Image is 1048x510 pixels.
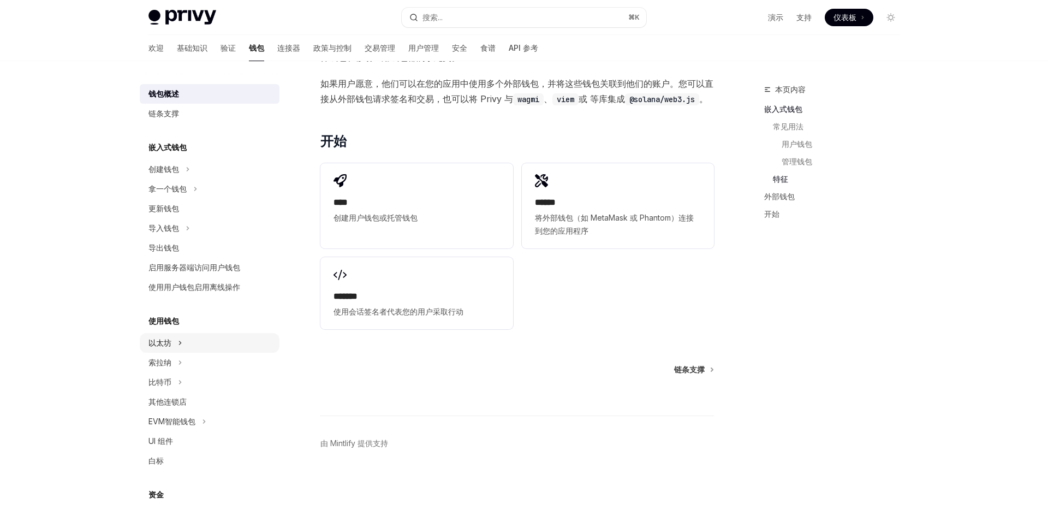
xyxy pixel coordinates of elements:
[509,43,538,52] font: API 参考
[882,9,900,26] button: 切换暗模式
[313,35,352,61] a: 政策与控制
[782,139,812,149] font: 用户钱包
[782,153,908,170] a: 管理钱包
[140,451,279,471] a: 白标
[768,12,783,23] a: 演示
[177,35,207,61] a: 基础知识
[535,213,694,235] font: 将外部钱包（如 MetaMask 或 Phantom）连接到您的应用程序
[365,43,395,52] font: 交易管理
[764,100,908,118] a: 嵌入式钱包
[408,43,439,52] font: 用户管理
[148,358,171,367] font: 索拉纳
[544,93,552,104] font: 、
[422,13,443,22] font: 搜索...
[148,10,216,25] img: 灯光标志
[148,263,240,272] font: 启用服务器端访问用户钱包
[277,43,300,52] font: 连接器
[148,243,179,252] font: 导出钱包
[579,93,625,104] font: 或 等库集成
[699,93,708,104] font: 。
[249,43,264,52] font: 钱包
[140,84,279,104] a: 钱包概述
[148,43,164,52] font: 欢迎
[635,13,640,21] font: K
[148,164,179,174] font: 创建钱包
[452,43,467,52] font: 安全
[833,13,856,22] font: 仪表板
[148,490,164,499] font: 资金
[674,364,713,375] a: 链条支撑
[320,133,346,149] font: 开始
[764,188,908,205] a: 外部钱包
[177,43,207,52] font: 基础知识
[773,122,803,131] font: 常见用法
[773,174,788,183] font: 特征
[796,13,812,22] font: 支持
[140,392,279,412] a: 其他连锁店
[148,223,179,233] font: 导入钱包
[320,438,388,448] font: 由 Mintlify 提供支持
[140,277,279,297] a: 使用用户钱包启用离线操作
[148,397,187,406] font: 其他连锁店
[365,35,395,61] a: 交易管理
[764,104,802,114] font: 嵌入式钱包
[148,143,187,152] font: 嵌入式钱包
[402,8,646,27] button: 搜索...⌘K
[773,170,908,188] a: 特征
[775,85,806,94] font: 本页内容
[782,157,812,166] font: 管理钱包
[320,78,713,104] font: 如果用户愿意，他们可以在您的应用中使用多个外部钱包，并将这些钱包关联到他们的账户。您可以直接从外部钱包请求签名和交易，也可以将 Privy 与
[140,199,279,218] a: 更新钱包
[140,238,279,258] a: 导出钱包
[148,377,171,387] font: 比特币
[796,12,812,23] a: 支持
[825,9,873,26] a: 仪表板
[334,307,463,316] font: 使用会话签名者代表您的用户采取行动
[452,35,467,61] a: 安全
[221,35,236,61] a: 验证
[768,13,783,22] font: 演示
[148,282,240,292] font: 使用用户钱包启用离线操作
[140,104,279,123] a: 链条支撑
[764,192,795,201] font: 外部钱包
[764,209,779,218] font: 开始
[522,163,714,248] a: **** *将外部钱包（如 MetaMask 或 Phantom）连接到您的应用程序
[480,35,496,61] a: 食谱
[628,13,635,21] font: ⌘
[148,35,164,61] a: 欢迎
[148,456,164,465] font: 白标
[552,93,579,105] code: viem
[509,35,538,61] a: API 参考
[148,436,173,446] font: UI 组件
[140,258,279,277] a: 启用服务器端访问用户钱包
[148,338,171,347] font: 以太坊
[249,35,264,61] a: 钱包
[334,213,418,222] font: 创建用户钱包或托管钱包
[148,89,179,98] font: 钱包概述
[140,431,279,451] a: UI 组件
[148,184,187,193] font: 拿一个钱包
[148,204,179,213] font: 更新钱包
[782,135,908,153] a: 用户钱包
[148,109,179,118] font: 链条支撑
[313,43,352,52] font: 政策与控制
[408,35,439,61] a: 用户管理
[480,43,496,52] font: 食谱
[148,417,195,426] font: EVM智能钱包
[277,35,300,61] a: 连接器
[773,118,908,135] a: 常见用法
[320,438,388,449] a: 由 Mintlify 提供支持
[674,365,705,374] font: 链条支撑
[513,93,544,105] code: wagmi
[764,205,908,223] a: 开始
[148,316,179,325] font: 使用钱包
[221,43,236,52] font: 验证
[625,93,699,105] code: @solana/web3.js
